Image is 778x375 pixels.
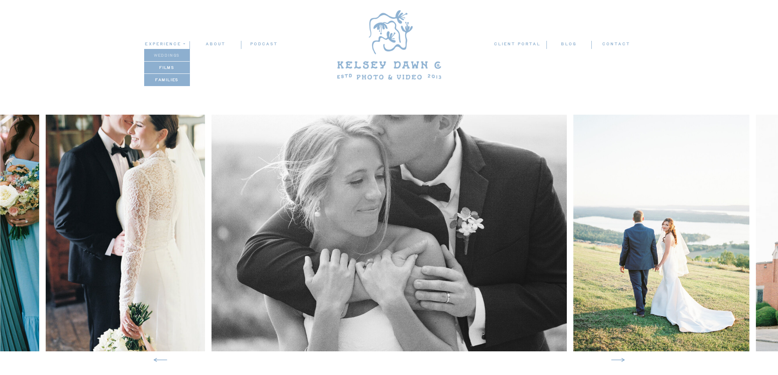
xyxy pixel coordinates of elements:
[144,52,189,59] a: weddings
[602,40,631,49] a: contact
[144,76,189,83] a: families
[546,40,591,48] a: blog
[190,40,241,48] a: ABOUT
[241,40,286,48] a: podcast
[144,64,189,71] a: films
[145,40,184,48] a: experience
[494,40,542,49] a: client portal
